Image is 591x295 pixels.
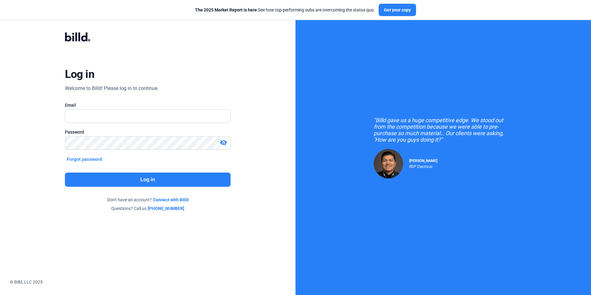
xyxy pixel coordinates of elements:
div: Questions? Call us [65,205,230,212]
span: The 2025 Market Report is here: [195,7,258,12]
div: RDP Electrical [409,163,437,169]
div: Log in [65,67,94,81]
div: Don't have an account? [65,197,230,203]
a: Connect with Billd [153,197,189,203]
div: Password [65,129,230,135]
mat-icon: visibility_off [220,139,227,146]
div: Welcome to Billd! Please log in to continue. [65,85,159,92]
span: [PERSON_NAME] [409,159,437,163]
div: Email [65,102,230,108]
img: Raul Pacheco [374,149,403,178]
button: Get your copy [379,4,416,16]
div: "Billd gave us a huge competitive edge. We stood out from the competition because we were able to... [374,117,513,143]
button: Log in [65,173,230,187]
div: See how top-performing subs are overcoming the status quo. [195,7,375,13]
button: Forgot password [65,156,104,163]
a: [PHONE_NUMBER] [148,205,184,212]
